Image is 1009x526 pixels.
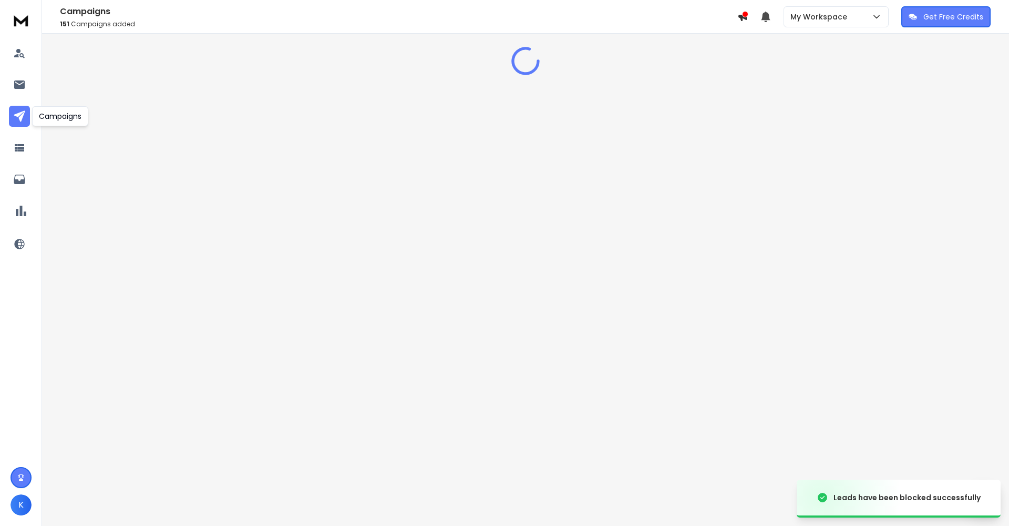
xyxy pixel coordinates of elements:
p: My Workspace [790,12,851,22]
h1: Campaigns [60,5,737,18]
button: Get Free Credits [901,6,991,27]
button: K [11,494,32,515]
p: Get Free Credits [923,12,983,22]
p: Campaigns added [60,20,737,28]
img: logo [11,11,32,30]
div: Leads have been blocked successfully [833,492,981,503]
span: 151 [60,19,69,28]
div: Campaigns [32,106,88,126]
